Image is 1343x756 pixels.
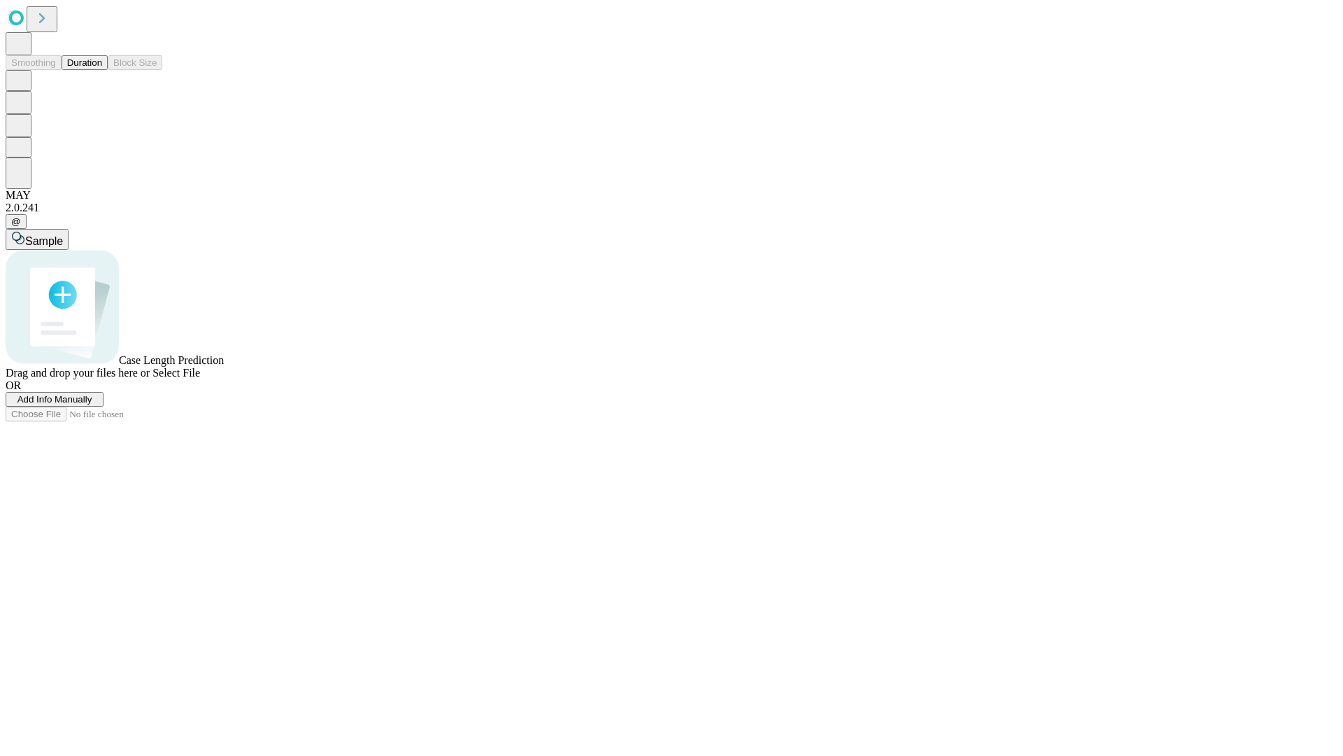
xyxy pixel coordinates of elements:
[6,392,104,407] button: Add Info Manually
[6,202,1337,214] div: 2.0.241
[6,214,27,229] button: @
[152,367,200,379] span: Select File
[119,354,224,366] span: Case Length Prediction
[6,379,21,391] span: OR
[6,229,69,250] button: Sample
[6,189,1337,202] div: MAY
[62,55,108,70] button: Duration
[6,55,62,70] button: Smoothing
[11,216,21,227] span: @
[108,55,162,70] button: Block Size
[6,367,150,379] span: Drag and drop your files here or
[25,235,63,247] span: Sample
[17,394,92,405] span: Add Info Manually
